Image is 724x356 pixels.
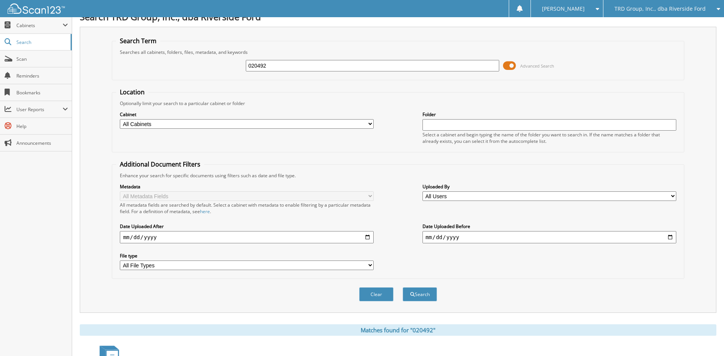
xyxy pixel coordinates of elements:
label: Metadata [120,183,374,190]
span: Advanced Search [520,63,554,69]
label: Date Uploaded Before [422,223,676,230]
span: Cabinets [16,22,63,29]
a: here [200,208,210,215]
input: end [422,231,676,243]
span: Search [16,39,67,45]
label: Uploaded By [422,183,676,190]
legend: Search Term [116,37,160,45]
span: Scan [16,56,68,62]
div: All metadata fields are searched by default. Select a cabinet with metadata to enable filtering b... [120,202,374,215]
button: Search [403,287,437,301]
span: User Reports [16,106,63,113]
span: Reminders [16,73,68,79]
div: Select a cabinet and begin typing the name of the folder you want to search in. If the name match... [422,131,676,144]
span: Bookmarks [16,89,68,96]
div: Matches found for "020492" [80,324,716,336]
label: Date Uploaded After [120,223,374,230]
div: Optionally limit your search to a particular cabinet or folder [116,100,680,107]
span: TRD Group, Inc., dba Riverside Ford [614,6,706,11]
iframe: Chat Widget [686,319,724,356]
label: Folder [422,111,676,118]
button: Clear [359,287,393,301]
span: Announcements [16,140,68,146]
label: File type [120,252,374,259]
div: Enhance your search for specific documents using filters such as date and file type. [116,172,680,179]
input: start [120,231,374,243]
legend: Location [116,88,148,96]
div: Searches all cabinets, folders, files, metadata, and keywords [116,49,680,55]
span: [PERSON_NAME] [542,6,585,11]
legend: Additional Document Filters [116,160,204,168]
span: Help [16,123,68,129]
img: scan123-logo-white.svg [8,3,65,14]
label: Cabinet [120,111,374,118]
